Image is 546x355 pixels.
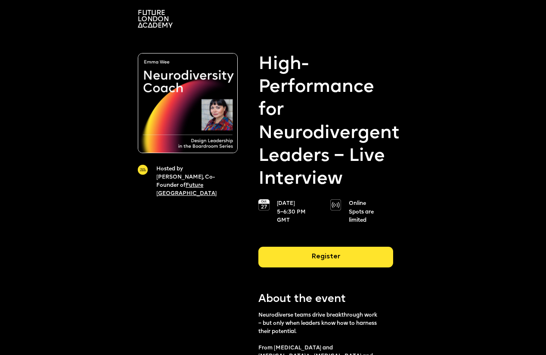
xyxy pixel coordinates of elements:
[258,53,400,191] strong: High-Performance for Neurodivergent Leaders – Live Interview
[258,247,393,274] a: Register
[277,199,317,224] p: [DATE] 5–6:30 PM GMT
[156,165,230,198] p: Hosted by [PERSON_NAME], Co-Founder of
[138,10,173,28] img: A logo saying in 3 lines: Future London Academy
[349,199,389,224] p: Online Spots are limited
[156,182,217,196] a: Future [GEOGRAPHIC_DATA]
[258,247,393,267] div: Register
[258,292,393,307] p: About the event
[138,165,148,175] img: A yellow circle with Future London Academy logo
